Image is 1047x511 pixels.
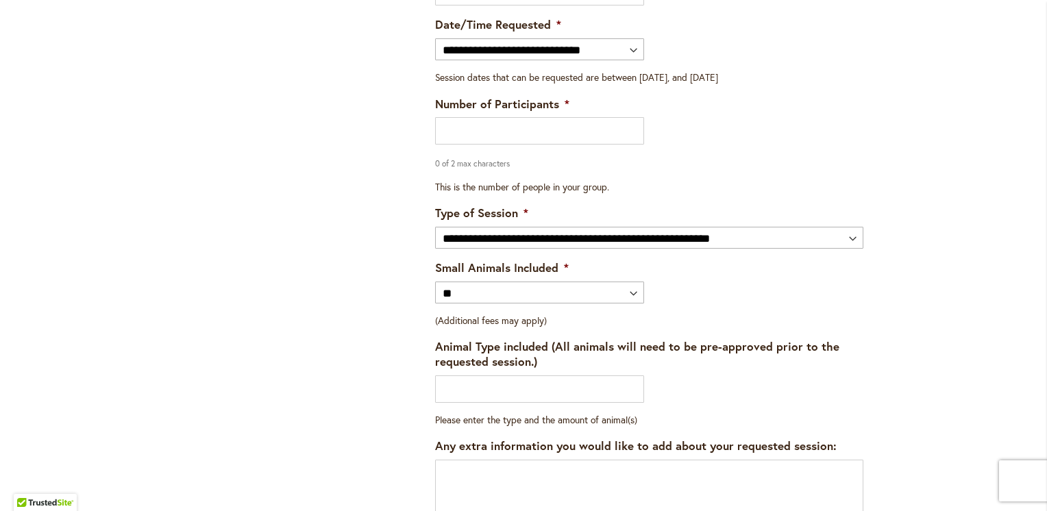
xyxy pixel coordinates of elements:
[435,438,837,453] label: Any extra information you would like to add about your requested session:
[435,170,863,194] div: This is the number of people in your group.
[435,403,863,427] div: Please enter the type and the amount of animal(s)
[435,17,561,32] label: Date/Time Requested
[435,339,863,369] label: Animal Type included (All animals will need to be pre-approved prior to the requested session.)
[435,60,863,84] div: Session dates that can be requested are between [DATE], and [DATE]
[435,205,528,221] label: Type of Session
[435,147,829,170] div: 0 of 2 max characters
[435,97,569,112] label: Number of Participants
[435,303,863,327] div: (Additional fees may apply)
[435,260,569,275] label: Small Animals Included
